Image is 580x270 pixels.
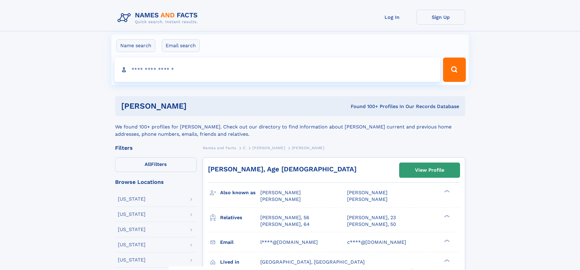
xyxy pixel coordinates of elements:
[292,146,325,150] span: [PERSON_NAME]
[417,10,465,25] a: Sign Up
[415,163,444,177] div: View Profile
[260,190,301,195] span: [PERSON_NAME]
[443,239,450,243] div: ❯
[347,221,396,228] a: [PERSON_NAME], 50
[118,258,146,262] div: [US_STATE]
[347,196,388,202] span: [PERSON_NAME]
[399,163,460,177] a: View Profile
[347,190,388,195] span: [PERSON_NAME]
[443,58,466,82] button: Search Button
[220,257,260,267] h3: Lived in
[118,197,146,202] div: [US_STATE]
[260,196,301,202] span: [PERSON_NAME]
[121,102,269,110] h1: [PERSON_NAME]
[368,10,417,25] a: Log In
[260,221,310,228] a: [PERSON_NAME], 64
[243,146,246,150] span: C
[443,214,450,218] div: ❯
[443,189,450,193] div: ❯
[243,144,246,152] a: C
[220,188,260,198] h3: Also known as
[260,259,365,265] span: [GEOGRAPHIC_DATA], [GEOGRAPHIC_DATA]
[114,58,441,82] input: search input
[220,212,260,223] h3: Relatives
[208,165,357,173] a: [PERSON_NAME], Age [DEMOGRAPHIC_DATA]
[252,144,285,152] a: [PERSON_NAME]
[220,237,260,247] h3: Email
[115,145,197,151] div: Filters
[203,144,236,152] a: Names and Facts
[115,10,203,26] img: Logo Names and Facts
[162,39,200,52] label: Email search
[115,116,465,138] div: We found 100+ profiles for [PERSON_NAME]. Check out our directory to find information about [PERS...
[118,242,146,247] div: [US_STATE]
[118,212,146,217] div: [US_STATE]
[252,146,285,150] span: [PERSON_NAME]
[347,214,396,221] a: [PERSON_NAME], 23
[116,39,155,52] label: Name search
[260,214,309,221] a: [PERSON_NAME], 56
[145,161,151,167] span: All
[115,179,197,185] div: Browse Locations
[269,103,459,110] div: Found 100+ Profiles In Our Records Database
[115,157,197,172] label: Filters
[443,258,450,262] div: ❯
[118,227,146,232] div: [US_STATE]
